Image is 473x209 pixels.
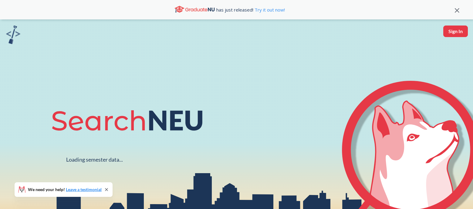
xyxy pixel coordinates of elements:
[28,187,102,192] span: We need your help!
[6,26,20,44] img: sandbox logo
[66,156,123,163] div: Loading semester data...
[216,6,285,13] span: has just released!
[6,26,20,46] a: sandbox logo
[66,187,102,192] a: Leave a testimonial
[443,26,468,37] button: Sign In
[253,7,285,13] a: Try it out now!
